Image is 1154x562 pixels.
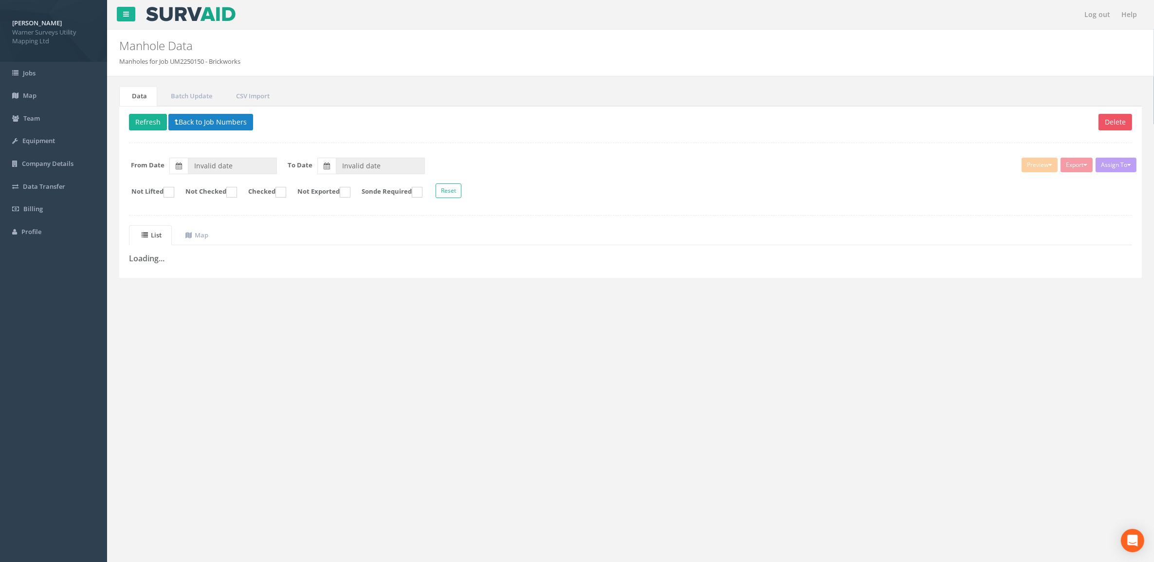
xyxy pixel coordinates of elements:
[12,28,95,46] span: Warner Surveys Utility Mapping Ltd
[1099,114,1132,130] button: Delete
[168,114,253,130] button: Back to Job Numbers
[12,16,95,46] a: [PERSON_NAME] Warner Surveys Utility Mapping Ltd
[436,183,461,198] button: Reset
[288,161,313,170] label: To Date
[23,182,65,191] span: Data Transfer
[1096,158,1136,172] button: Assign To
[129,225,172,245] a: List
[185,231,208,239] uib-tab-heading: Map
[23,69,36,77] span: Jobs
[1121,529,1144,552] div: Open Intercom Messenger
[176,187,237,198] label: Not Checked
[131,161,165,170] label: From Date
[129,114,167,130] button: Refresh
[223,86,280,106] a: CSV Import
[336,158,425,174] input: To Date
[1061,158,1093,172] button: Export
[142,231,162,239] uib-tab-heading: List
[22,136,55,145] span: Equipment
[119,86,157,106] a: Data
[23,114,40,123] span: Team
[22,159,73,168] span: Company Details
[23,204,43,213] span: Billing
[21,227,41,236] span: Profile
[352,187,422,198] label: Sonde Required
[12,18,62,27] strong: [PERSON_NAME]
[188,158,277,174] input: From Date
[23,91,37,100] span: Map
[122,187,174,198] label: Not Lifted
[173,225,219,245] a: Map
[119,39,969,52] h2: Manhole Data
[119,57,240,66] li: Manholes for Job UM2250150 - Brickworks
[238,187,286,198] label: Checked
[1022,158,1058,172] button: Preview
[158,86,222,106] a: Batch Update
[129,254,1132,263] h3: Loading...
[288,187,350,198] label: Not Exported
